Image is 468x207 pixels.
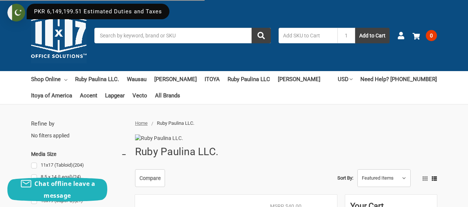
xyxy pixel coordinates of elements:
a: Need Help? [PHONE_NUMBER] [360,71,437,87]
span: Ruby Paulina LLC. [157,120,194,126]
button: Add to Cart [355,28,390,43]
a: All Brands [155,87,180,104]
span: (204) [73,162,84,168]
img: 11x17.com [31,8,87,63]
a: Accent [80,87,97,104]
a: 11x17 (Tabloid) [31,160,127,170]
a: Lapgear [105,87,125,104]
div: PKR 6,149,199.51 Estimated Duties and Taxes [27,4,169,19]
a: Vecto [132,87,147,104]
a: USD [338,71,353,87]
h5: Refine by [31,120,127,128]
a: Wausau [127,71,147,87]
div: No filters applied [31,120,127,140]
h5: Media Size [31,150,127,158]
a: 0 [413,26,437,45]
img: duty and tax information for Pakistan [7,4,25,21]
a: Shop Online [31,71,67,87]
a: ITOYA [205,71,220,87]
span: (24) [73,174,81,180]
input: Search by keyword, brand or SKU [94,28,271,43]
a: Ruby Paulina LLC. [75,71,119,87]
a: [PERSON_NAME] [278,71,320,87]
a: Home [135,120,148,126]
input: Add SKU to Cart [279,28,337,43]
a: Itoya of America [31,87,72,104]
label: Sort By: [337,173,353,184]
iframe: Google Customer Reviews [407,187,468,207]
a: [PERSON_NAME] [154,71,197,87]
span: 0 [426,30,437,41]
a: 8.5 x 14 (Legal) [31,172,127,182]
button: Chat offline leave a message [7,178,107,201]
img: Ruby Paulina LLC. [135,134,205,142]
a: Compare [135,169,165,187]
span: Chat offline leave a message [34,180,95,200]
a: Ruby Paulina LLC [228,71,270,87]
h1: Ruby Paulina LLC. [135,142,218,161]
